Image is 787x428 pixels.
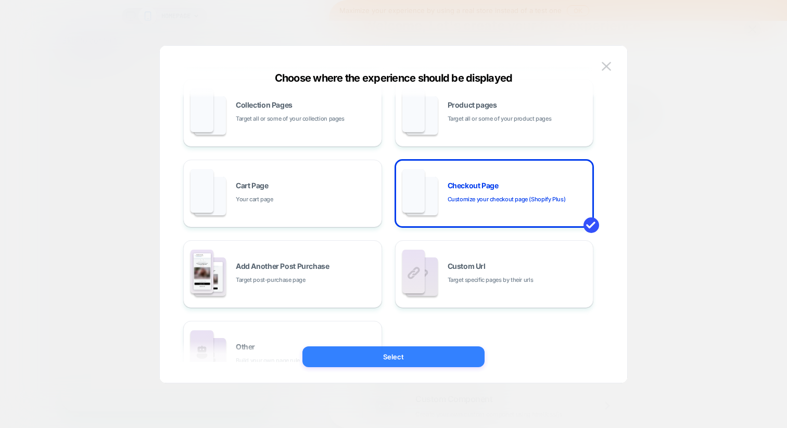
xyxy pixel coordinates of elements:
[160,72,627,84] div: Choose where the experience should be displayed
[448,263,486,270] span: Custom Url
[302,346,485,367] button: Select
[448,114,552,124] span: Target all or some of your product pages
[448,275,534,285] span: Target specific pages by their urls
[448,182,499,189] span: Checkout Page
[602,62,611,71] img: close
[448,101,497,109] span: Product pages
[448,194,566,204] span: Customize your checkout page (Shopify Plus)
